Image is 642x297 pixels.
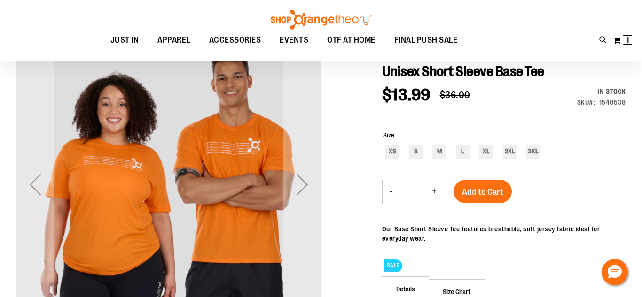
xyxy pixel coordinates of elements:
[382,63,544,79] span: Unisex Short Sleeve Base Tee
[526,145,540,159] div: 3XL
[110,30,139,51] span: JUST IN
[269,10,373,30] img: Shop Orangetheory
[602,259,628,285] button: Hello, have a question? Let’s chat.
[384,259,402,272] span: SALE
[383,131,394,139] span: Size
[101,30,149,51] a: JUST IN
[462,187,503,197] span: Add to Cart
[626,35,629,45] span: 1
[270,30,318,51] a: EVENTS
[318,30,385,51] a: OTF AT HOME
[454,180,512,203] button: Add to Cart
[432,145,446,159] div: M
[385,30,467,51] a: FINAL PUSH SALE
[382,85,431,105] span: $13.99
[209,30,261,51] span: ACCESSORIES
[479,145,493,159] div: XL
[440,90,470,100] span: $36.00
[599,98,626,107] div: 1540538
[148,30,200,51] a: APPAREL
[503,145,517,159] div: 2XL
[383,180,399,204] button: Decrease product quantity
[399,181,425,203] input: Product quantity
[280,30,308,51] span: EVENTS
[327,30,376,51] span: OTF AT HOME
[425,180,444,204] button: Increase product quantity
[157,30,190,51] span: APPAREL
[577,87,626,96] div: Availability
[394,30,458,51] span: FINAL PUSH SALE
[385,145,399,159] div: XS
[577,87,626,96] div: In stock
[200,30,271,51] a: ACCESSORIES
[577,99,595,106] strong: SKU
[456,145,470,159] div: L
[409,145,423,159] div: S
[382,224,626,243] div: Our Base Short Sleeve Tee features breathable, soft jersey fabric ideal for everyday wear.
